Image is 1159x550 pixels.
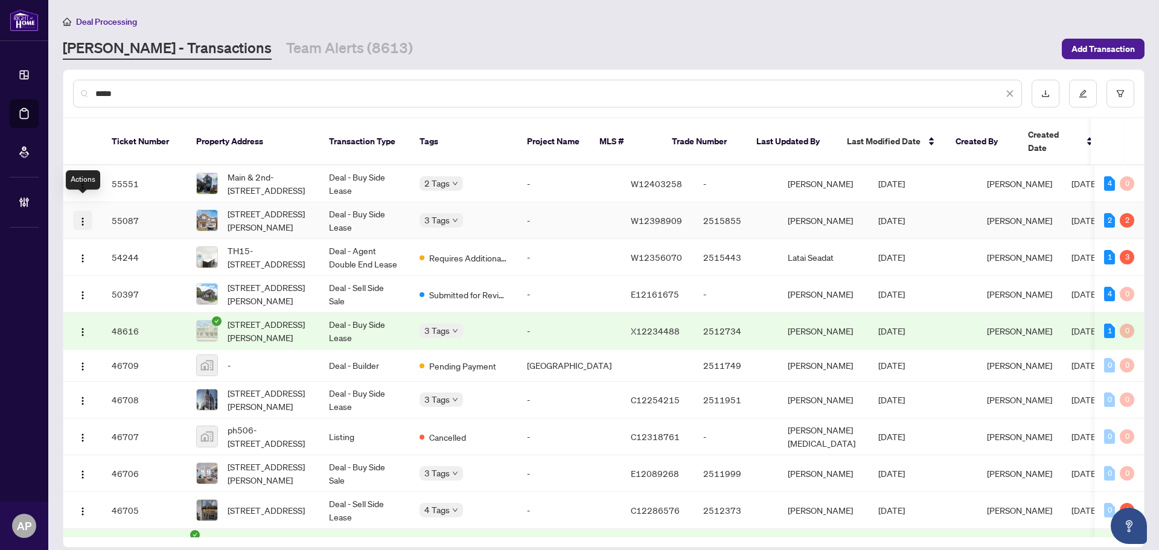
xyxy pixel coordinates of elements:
[1104,503,1115,517] div: 0
[197,210,217,231] img: thumbnail-img
[1120,287,1134,301] div: 0
[1120,429,1134,444] div: 0
[1071,431,1098,442] span: [DATE]
[78,254,88,263] img: Logo
[517,276,621,313] td: -
[197,500,217,520] img: thumbnail-img
[1006,89,1014,98] span: close
[63,38,272,60] a: [PERSON_NAME] - Transactions
[878,505,905,516] span: [DATE]
[1071,505,1098,516] span: [DATE]
[517,418,621,455] td: -
[878,252,905,263] span: [DATE]
[78,327,88,337] img: Logo
[452,397,458,403] span: down
[694,202,778,239] td: 2515855
[78,433,88,443] img: Logo
[102,350,187,382] td: 46709
[1104,250,1115,264] div: 1
[319,276,410,313] td: Deal - Sell Side Sale
[1120,503,1134,517] div: 1
[424,392,450,406] span: 3 Tags
[1071,360,1098,371] span: [DATE]
[452,217,458,223] span: down
[319,202,410,239] td: Deal - Buy Side Lease
[429,288,508,301] span: Submitted for Review
[778,455,869,492] td: [PERSON_NAME]
[319,350,410,382] td: Deal - Builder
[197,355,217,376] img: thumbnail-img
[102,455,187,492] td: 46706
[73,284,92,304] button: Logo
[517,455,621,492] td: -
[78,396,88,406] img: Logo
[78,362,88,371] img: Logo
[102,165,187,202] td: 55551
[694,350,778,382] td: 2511749
[76,16,137,27] span: Deal Processing
[631,431,680,442] span: C12318761
[73,427,92,446] button: Logo
[78,507,88,516] img: Logo
[1062,39,1145,59] button: Add Transaction
[319,118,410,165] th: Transaction Type
[319,165,410,202] td: Deal - Buy Side Lease
[778,165,869,202] td: [PERSON_NAME]
[517,239,621,276] td: -
[517,350,621,382] td: [GEOGRAPHIC_DATA]
[987,178,1052,189] span: [PERSON_NAME]
[228,460,310,487] span: [STREET_ADDRESS][PERSON_NAME]
[878,215,905,226] span: [DATE]
[1104,358,1115,373] div: 0
[1018,118,1103,165] th: Created Date
[73,211,92,230] button: Logo
[197,247,217,267] img: thumbnail-img
[1104,176,1115,191] div: 4
[197,284,217,304] img: thumbnail-img
[987,468,1052,479] span: [PERSON_NAME]
[228,170,310,197] span: Main & 2nd-[STREET_ADDRESS]
[102,118,187,165] th: Ticket Number
[694,418,778,455] td: -
[319,313,410,350] td: Deal - Buy Side Lease
[429,430,466,444] span: Cancelled
[778,276,869,313] td: [PERSON_NAME]
[228,386,310,413] span: [STREET_ADDRESS][PERSON_NAME]
[319,455,410,492] td: Deal - Buy Side Sale
[1106,80,1134,107] button: filter
[878,431,905,442] span: [DATE]
[590,118,662,165] th: MLS #
[424,213,450,227] span: 3 Tags
[987,394,1052,405] span: [PERSON_NAME]
[197,321,217,341] img: thumbnail-img
[452,181,458,187] span: down
[878,394,905,405] span: [DATE]
[631,325,680,336] span: X12234488
[102,239,187,276] td: 54244
[228,244,310,270] span: TH15-[STREET_ADDRESS]
[778,202,869,239] td: [PERSON_NAME]
[17,517,31,534] span: AP
[73,390,92,409] button: Logo
[228,318,310,344] span: [STREET_ADDRESS][PERSON_NAME]
[410,118,517,165] th: Tags
[286,38,413,60] a: Team Alerts (8613)
[73,321,92,341] button: Logo
[987,289,1052,299] span: [PERSON_NAME]
[452,328,458,334] span: down
[102,382,187,418] td: 46708
[319,382,410,418] td: Deal - Buy Side Lease
[424,466,450,480] span: 3 Tags
[228,281,310,307] span: [STREET_ADDRESS][PERSON_NAME]
[1104,429,1115,444] div: 0
[452,507,458,513] span: down
[778,350,869,382] td: [PERSON_NAME]
[424,324,450,337] span: 3 Tags
[517,165,621,202] td: -
[78,217,88,226] img: Logo
[1120,176,1134,191] div: 0
[1071,394,1098,405] span: [DATE]
[1079,89,1087,98] span: edit
[694,239,778,276] td: 2515443
[1116,89,1125,98] span: filter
